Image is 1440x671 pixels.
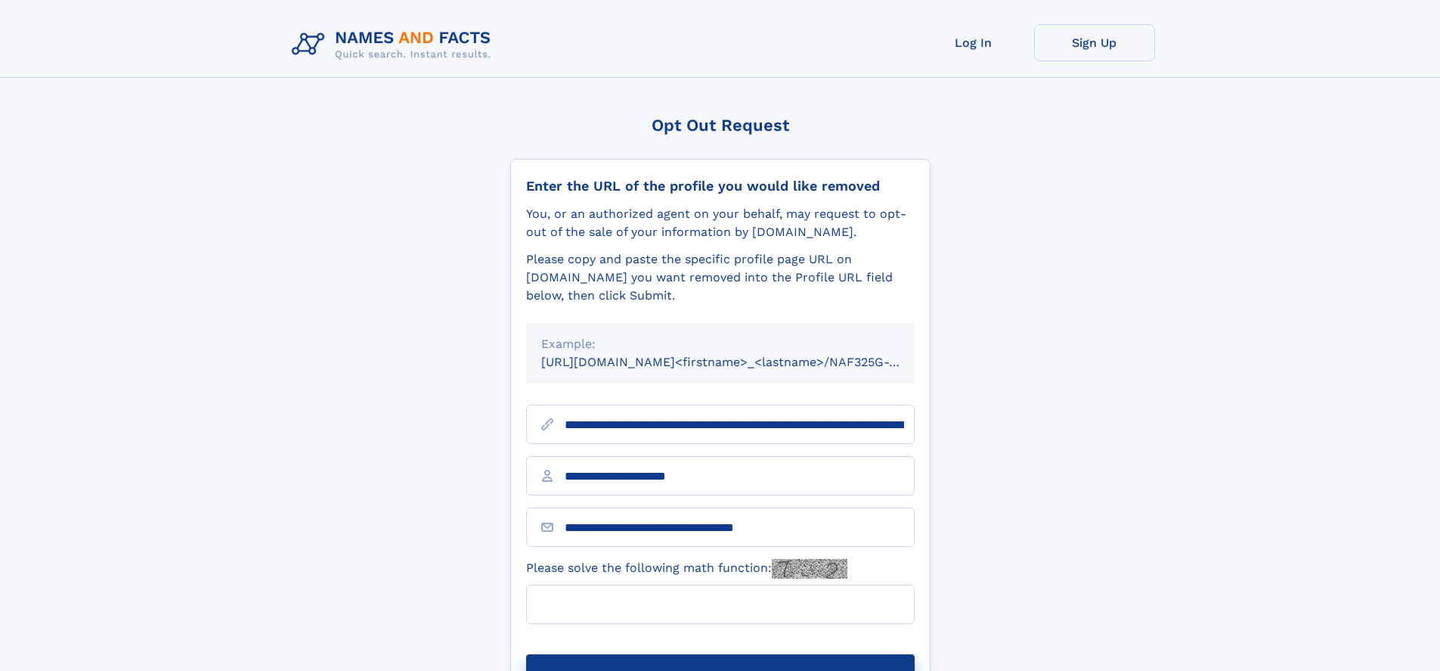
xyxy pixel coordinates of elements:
div: You, or an authorized agent on your behalf, may request to opt-out of the sale of your informatio... [526,205,915,241]
a: Sign Up [1034,24,1155,61]
div: Example: [541,335,900,353]
div: Please copy and paste the specific profile page URL on [DOMAIN_NAME] you want removed into the Pr... [526,250,915,305]
a: Log In [913,24,1034,61]
label: Please solve the following math function: [526,559,847,579]
img: Logo Names and Facts [286,24,503,65]
div: Enter the URL of the profile you would like removed [526,178,915,194]
small: [URL][DOMAIN_NAME]<firstname>_<lastname>/NAF325G-xxxxxxxx [541,355,943,369]
div: Opt Out Request [510,116,931,135]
